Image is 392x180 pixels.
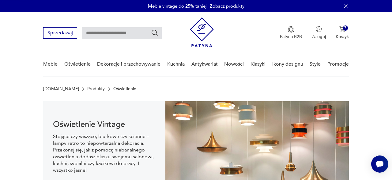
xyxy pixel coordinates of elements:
p: Zaloguj [312,34,326,40]
img: Ikonka użytkownika [316,26,322,32]
a: Ikona medaluPatyna B2B [280,26,302,40]
a: Ikony designu [272,52,303,76]
a: Klasyki [251,52,266,76]
p: Patyna B2B [280,34,302,40]
img: Ikona koszyka [339,26,345,32]
button: 7Koszyk [336,26,349,40]
button: Zaloguj [312,26,326,40]
a: Produkty [87,86,105,91]
a: Sprzedawaj [43,31,77,36]
img: Patyna - sklep z meblami i dekoracjami vintage [190,17,214,47]
p: Koszyk [336,34,349,40]
a: Antykwariat [191,52,218,76]
iframe: Smartsupp widget button [371,155,388,173]
p: Meble vintage do 25% taniej [148,3,207,9]
button: Patyna B2B [280,26,302,40]
a: Dekoracje i przechowywanie [97,52,160,76]
p: Stojące czy wiszące, biurkowe czy ścienne – lampy retro to niepowtarzalna dekoracja. Przekonaj si... [53,133,156,174]
h1: Oświetlenie Vintage [53,121,156,128]
div: 7 [343,25,348,31]
button: Szukaj [151,29,158,36]
a: Kuchnia [167,52,185,76]
a: [DOMAIN_NAME] [43,86,79,91]
p: Oświetlenie [113,86,136,91]
a: Nowości [224,52,244,76]
a: Zobacz produkty [210,3,244,9]
button: Sprzedawaj [43,27,77,39]
a: Style [310,52,321,76]
a: Meble [43,52,58,76]
img: Ikona medalu [288,26,294,33]
a: Promocje [327,52,349,76]
a: Oświetlenie [64,52,91,76]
